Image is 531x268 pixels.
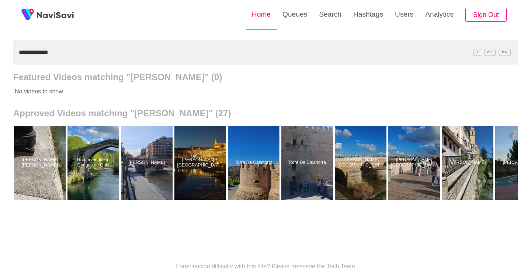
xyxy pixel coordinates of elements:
span: / [473,49,481,56]
span: C^K [499,49,511,56]
button: Sign Out [465,8,507,22]
a: [PERSON_NAME][GEOGRAPHIC_DATA][PERSON_NAME]Puente Romano de Córdoba [335,126,388,200]
h2: Approved Videos matching "[PERSON_NAME]" (27) [13,108,518,118]
a: Torre De CalahorraTorre De Calahorra [281,126,335,200]
a: [PERSON_NAME][GEOGRAPHIC_DATA][PERSON_NAME]Puente Romano de Córdoba [388,126,442,200]
a: [PERSON_NAME]Puente Romano [442,126,495,200]
a: [PERSON_NAME] [PERSON_NAME][GEOGRAPHIC_DATA]Puente Romano de Alcalá del Júcar [14,126,67,200]
img: fireSpot [37,11,74,18]
a: [PERSON_NAME]Puente Romano [121,126,174,200]
img: fireSpot [18,6,37,24]
p: No videos to show [13,82,467,101]
a: Roman bridge in Cangas de OnisRoman bridge in Cangas de Onis [67,126,121,200]
a: [PERSON_NAME][GEOGRAPHIC_DATA][PERSON_NAME]Puente Romano de Córdoba [174,126,228,200]
span: C^J [484,49,496,56]
a: Torre De CalahorraTorre De Calahorra [228,126,281,200]
h2: Featured Videos matching "[PERSON_NAME]" (0) [13,72,518,82]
